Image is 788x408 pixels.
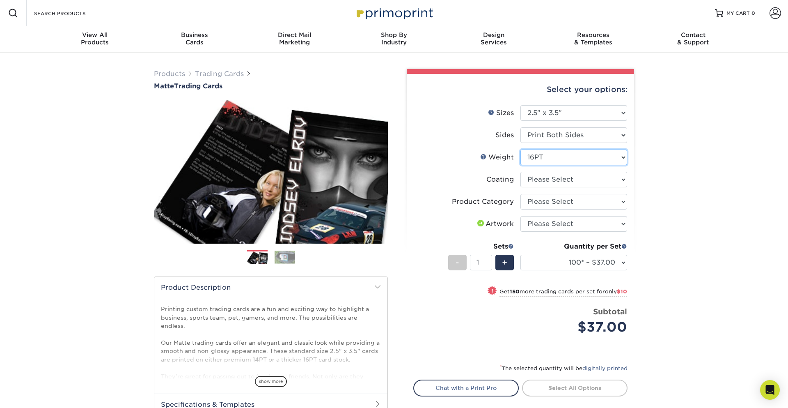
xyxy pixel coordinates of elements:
a: digitally printed [582,365,628,371]
img: Trading Cards 01 [247,251,268,265]
span: 0 [751,10,755,16]
div: Product Category [452,197,514,207]
input: SEARCH PRODUCTS..... [33,8,113,18]
strong: Subtotal [593,307,627,316]
a: DesignServices [444,26,543,53]
div: $37.00 [527,317,627,337]
div: Quantity per Set [520,242,627,251]
a: Products [154,70,185,78]
a: MatteTrading Cards [154,82,388,90]
span: - [456,256,459,269]
span: Direct Mail [245,31,344,39]
a: Shop ByIndustry [344,26,444,53]
span: $10 [617,288,627,295]
span: Business [145,31,245,39]
img: Primoprint [353,4,435,22]
div: & Templates [543,31,643,46]
a: Resources& Templates [543,26,643,53]
div: Sides [495,130,514,140]
span: Matte [154,82,174,90]
div: Weight [480,152,514,162]
div: Artwork [476,219,514,229]
span: ! [491,287,493,295]
span: Design [444,31,543,39]
div: Select your options: [413,74,628,105]
img: Trading Cards 02 [275,251,295,263]
div: Coating [486,175,514,184]
a: View AllProducts [45,26,145,53]
div: Sizes [488,108,514,118]
span: + [502,256,507,269]
div: Open Intercom Messenger [760,380,780,400]
img: Matte 01 [154,91,388,253]
span: only [605,288,627,295]
div: Industry [344,31,444,46]
span: show more [255,376,287,387]
a: Chat with a Print Pro [413,380,519,396]
div: Products [45,31,145,46]
small: Get more trading cards per set for [499,288,627,297]
span: MY CART [726,10,750,17]
span: Resources [543,31,643,39]
div: & Support [643,31,743,46]
h1: Trading Cards [154,82,388,90]
a: Select All Options [522,380,628,396]
a: Trading Cards [195,70,244,78]
strong: 150 [510,288,520,295]
span: View All [45,31,145,39]
a: Direct MailMarketing [245,26,344,53]
a: BusinessCards [145,26,245,53]
div: Sets [448,242,514,251]
div: Marketing [245,31,344,46]
a: Contact& Support [643,26,743,53]
div: Cards [145,31,245,46]
span: Shop By [344,31,444,39]
small: The selected quantity will be [500,365,628,371]
div: Services [444,31,543,46]
h2: Product Description [154,277,387,298]
span: Contact [643,31,743,39]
